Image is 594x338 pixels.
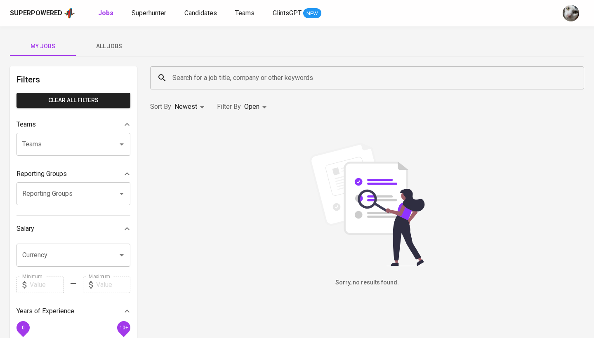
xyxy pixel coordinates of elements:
span: NEW [303,9,321,18]
span: 10+ [119,324,128,330]
p: Filter By [217,102,241,112]
div: Salary [16,221,130,237]
span: Clear All filters [23,95,124,106]
p: Teams [16,120,36,129]
div: Years of Experience [16,303,130,319]
span: Teams [235,9,255,17]
span: GlintsGPT [273,9,302,17]
img: app logo [64,7,75,19]
p: Years of Experience [16,306,74,316]
div: Superpowered [10,9,62,18]
div: Reporting Groups [16,166,130,182]
a: Jobs [98,8,115,19]
button: Open [116,249,127,261]
span: 0 [21,324,24,330]
input: Value [30,277,64,293]
a: Candidates [184,8,219,19]
div: Teams [16,116,130,133]
input: Value [96,277,130,293]
a: Superpoweredapp logo [10,7,75,19]
div: Open [244,99,269,115]
h6: Filters [16,73,130,86]
button: Open [116,138,127,150]
span: Open [244,103,259,110]
a: Teams [235,8,256,19]
button: Open [116,188,127,200]
span: All Jobs [81,41,137,52]
span: My Jobs [15,41,71,52]
div: Newest [174,99,207,115]
a: GlintsGPT NEW [273,8,321,19]
span: Candidates [184,9,217,17]
img: tharisa.rizky@glints.com [563,5,579,21]
p: Newest [174,102,197,112]
p: Salary [16,224,34,234]
img: file_searching.svg [305,143,429,266]
b: Jobs [98,9,113,17]
p: Reporting Groups [16,169,67,179]
a: Superhunter [132,8,168,19]
button: Clear All filters [16,93,130,108]
h6: Sorry, no results found. [150,278,584,287]
p: Sort By [150,102,171,112]
span: Superhunter [132,9,166,17]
